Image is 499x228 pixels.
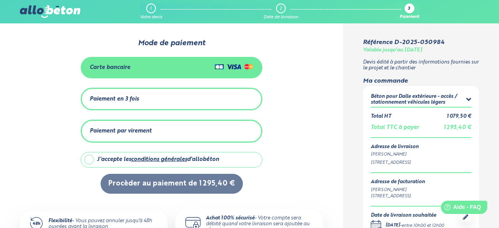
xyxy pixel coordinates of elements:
a: 3 Paiement [400,4,419,20]
div: Béton pour Dalle extérieure - accès / stationnement véhicules légers [371,94,466,105]
strong: Achat 100% sécurisé [206,216,255,221]
div: Carte bancaire [90,64,130,71]
span: 1 295,40 € [444,125,471,130]
div: Total TTC à payer [371,124,419,131]
div: Référence D-2025-050984 [363,39,444,46]
div: Votre devis [140,15,162,20]
a: 1 Votre devis [140,4,162,20]
div: 3 [408,7,410,12]
iframe: Help widget launcher [430,198,490,219]
p: Devis édité à partir des informations fournies sur le projet et le chantier [363,60,479,71]
a: 2 Date de livraison [264,4,298,20]
a: conditions générales [131,157,187,162]
div: [PERSON_NAME] [371,187,425,193]
strong: Flexibilité [48,218,72,223]
div: Ma commande [363,78,479,85]
div: 2 [280,6,282,11]
div: Paiement en 3 fois [90,96,139,103]
img: Cartes de crédit [215,62,253,71]
div: J'accepte les d'allobéton [97,156,219,163]
div: 1 [150,6,152,11]
div: 1 079,50 € [447,114,471,120]
div: Adresse de livraison [371,144,471,150]
div: Mode de paiement [81,39,263,48]
div: [STREET_ADDRESS] [371,193,425,200]
button: Procèder au paiement de 1 295,40 € [101,174,243,194]
div: Date de livraison souhaitée [371,213,444,219]
summary: Béton pour Dalle extérieure - accès / stationnement véhicules légers [371,94,471,107]
div: Total HT [371,114,391,120]
img: allobéton [20,5,80,18]
div: Paiement par virement [90,128,152,134]
div: Adresse de facturation [371,179,425,185]
div: Paiement [400,15,419,20]
div: [STREET_ADDRESS] [371,159,471,166]
div: [PERSON_NAME] [371,151,471,158]
div: Date de livraison [264,15,298,20]
div: Valable jusqu'au [DATE] [363,48,422,53]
